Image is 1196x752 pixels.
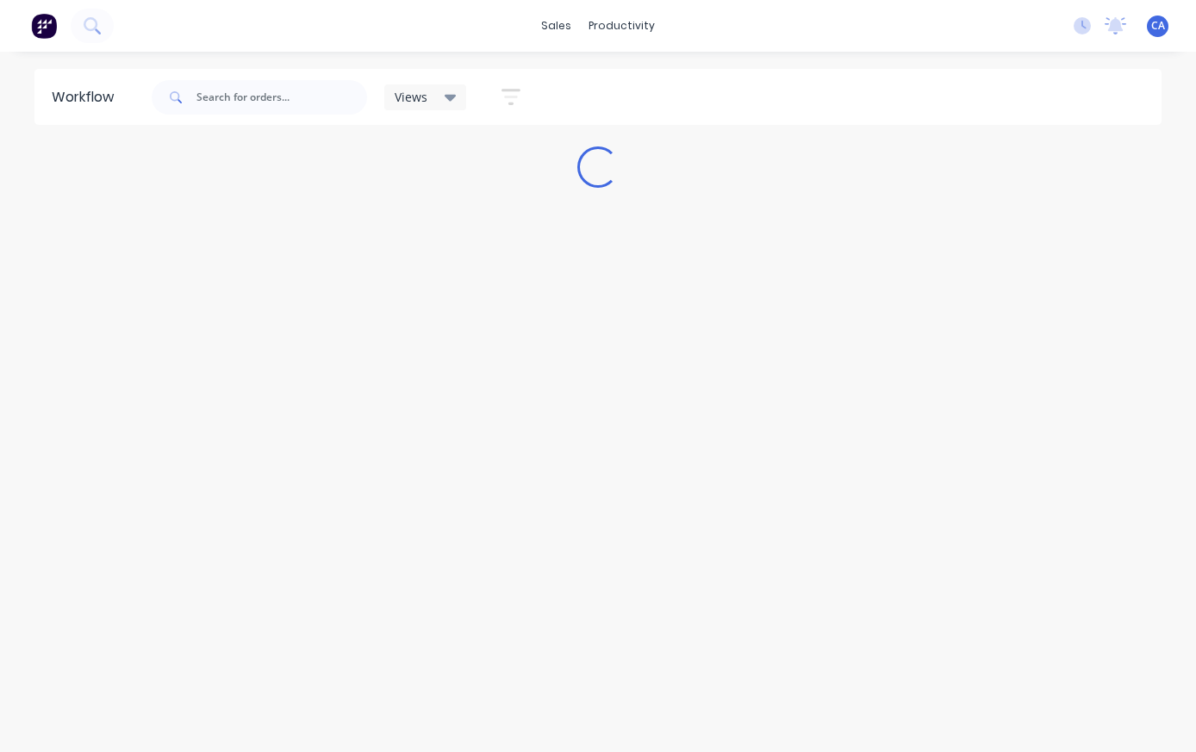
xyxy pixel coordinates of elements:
div: Workflow [52,87,122,108]
img: Factory [31,13,57,39]
div: sales [533,13,580,39]
div: productivity [580,13,663,39]
input: Search for orders... [196,80,367,115]
span: Views [395,88,427,106]
span: CA [1151,18,1165,34]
